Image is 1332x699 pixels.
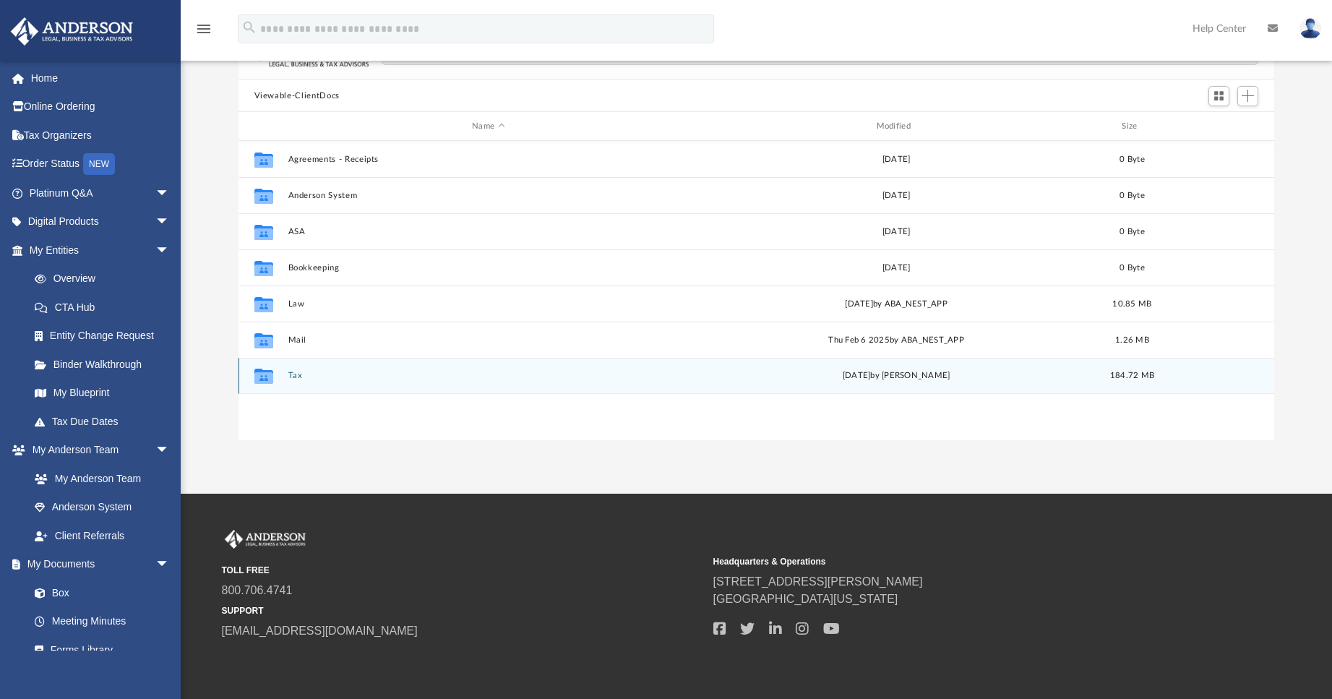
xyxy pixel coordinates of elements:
[239,141,1275,440] div: grid
[222,530,309,549] img: Anderson Advisors Platinum Portal
[695,298,1096,311] div: [DATE] by ABA_NEST_APP
[695,334,1096,347] div: Thu Feb 6 2025 by ABA_NEST_APP
[20,578,177,607] a: Box
[241,20,257,35] i: search
[1120,192,1145,200] span: 0 Byte
[288,263,689,273] button: Bookkeeping
[195,27,212,38] a: menu
[10,207,192,236] a: Digital Productsarrow_drop_down
[1120,264,1145,272] span: 0 Byte
[222,625,418,637] a: [EMAIL_ADDRESS][DOMAIN_NAME]
[695,226,1096,239] div: [DATE]
[713,593,898,605] a: [GEOGRAPHIC_DATA][US_STATE]
[1115,336,1149,344] span: 1.26 MB
[10,64,192,93] a: Home
[713,555,1195,568] small: Headquarters & Operations
[288,227,689,236] button: ASA
[10,179,192,207] a: Platinum Q&Aarrow_drop_down
[713,575,923,588] a: [STREET_ADDRESS][PERSON_NAME]
[10,236,192,265] a: My Entitiesarrow_drop_down
[222,564,703,577] small: TOLL FREE
[20,493,184,522] a: Anderson System
[287,120,689,133] div: Name
[222,604,703,617] small: SUPPORT
[10,150,192,179] a: Order StatusNEW
[288,299,689,309] button: Law
[288,372,689,381] button: Tax
[1299,18,1321,39] img: User Pic
[20,293,192,322] a: CTA Hub
[20,521,184,550] a: Client Referrals
[288,155,689,164] button: Agreements - Receipts
[10,93,192,121] a: Online Ordering
[695,153,1096,166] div: [DATE]
[83,153,115,175] div: NEW
[20,350,192,379] a: Binder Walkthrough
[244,120,280,133] div: id
[20,265,192,293] a: Overview
[20,379,184,408] a: My Blueprint
[155,207,184,237] span: arrow_drop_down
[20,407,192,436] a: Tax Due Dates
[195,20,212,38] i: menu
[10,436,184,465] a: My Anderson Teamarrow_drop_down
[1237,86,1259,106] button: Add
[155,436,184,466] span: arrow_drop_down
[1120,155,1145,163] span: 0 Byte
[222,584,293,596] a: 800.706.4741
[1167,120,1268,133] div: id
[254,90,340,103] button: Viewable-ClientDocs
[1112,300,1151,308] span: 10.85 MB
[20,635,177,664] a: Forms Library
[1109,372,1153,379] span: 184.72 MB
[20,464,177,493] a: My Anderson Team
[288,191,689,200] button: Anderson System
[288,335,689,345] button: Mail
[10,550,184,579] a: My Documentsarrow_drop_down
[10,121,192,150] a: Tax Organizers
[20,607,184,636] a: Meeting Minutes
[1120,228,1145,236] span: 0 Byte
[695,369,1096,382] div: [DATE] by [PERSON_NAME]
[155,236,184,265] span: arrow_drop_down
[155,550,184,580] span: arrow_drop_down
[1208,86,1230,106] button: Switch to Grid View
[695,262,1096,275] div: [DATE]
[20,322,192,351] a: Entity Change Request
[695,189,1096,202] div: [DATE]
[1103,120,1161,133] div: Size
[695,120,1097,133] div: Modified
[155,179,184,208] span: arrow_drop_down
[7,17,137,46] img: Anderson Advisors Platinum Portal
